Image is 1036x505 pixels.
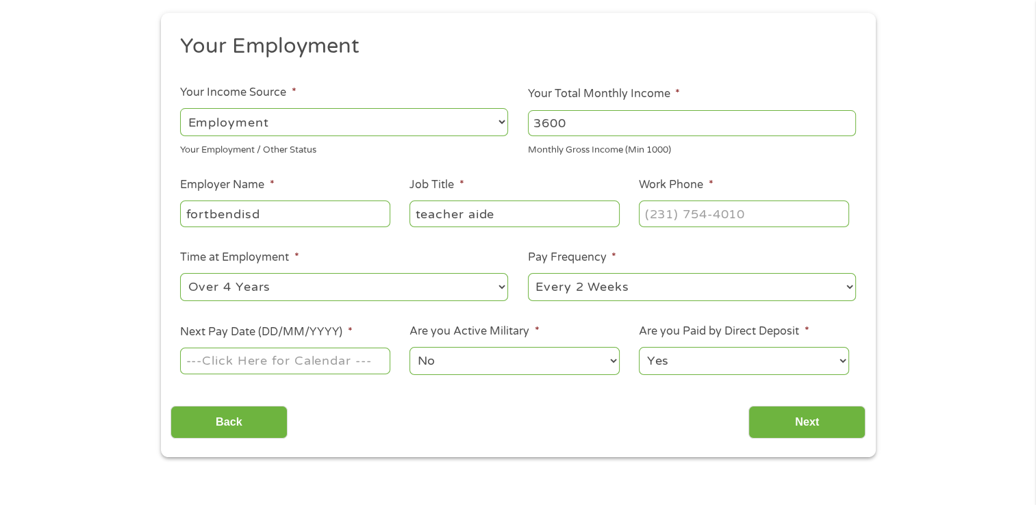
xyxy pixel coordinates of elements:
[180,139,508,157] div: Your Employment / Other Status
[639,178,713,192] label: Work Phone
[180,250,299,265] label: Time at Employment
[170,406,288,439] input: Back
[409,324,539,339] label: Are you Active Military
[528,87,680,101] label: Your Total Monthly Income
[528,250,616,265] label: Pay Frequency
[748,406,866,439] input: Next
[528,139,856,157] div: Monthly Gross Income (Min 1000)
[180,200,390,226] input: Walmart
[180,86,296,100] label: Your Income Source
[180,178,274,192] label: Employer Name
[409,178,464,192] label: Job Title
[528,110,856,136] input: 1800
[639,200,848,226] input: (231) 754-4010
[639,324,809,339] label: Are you Paid by Direct Deposit
[180,348,390,374] input: ---Click Here for Calendar ---
[180,33,846,60] h2: Your Employment
[180,325,352,339] label: Next Pay Date (DD/MM/YYYY)
[409,200,619,226] input: Cashier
